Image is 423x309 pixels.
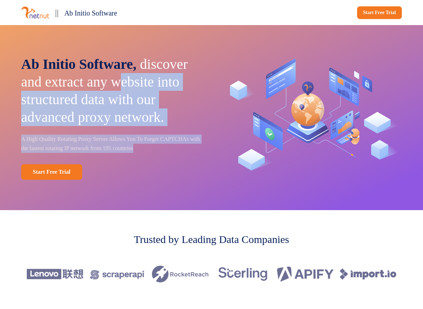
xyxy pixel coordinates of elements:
[21,56,136,72] span: Ab Initio Software,
[357,6,402,19] a: Start Free Trial
[64,9,117,17] span: Ab Initio Software
[134,231,289,247] p: Trusted by Leading Data Companies
[21,164,82,180] a: Start Free Trial
[55,6,59,19] p: ||
[21,55,202,126] p: discover and extract any website into structured data with our advanced proxy network.
[21,135,202,153] p: A High Quality Rotating Proxy Server Allows You To Forget CAPTCHAs with the fastest rotating IP n...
